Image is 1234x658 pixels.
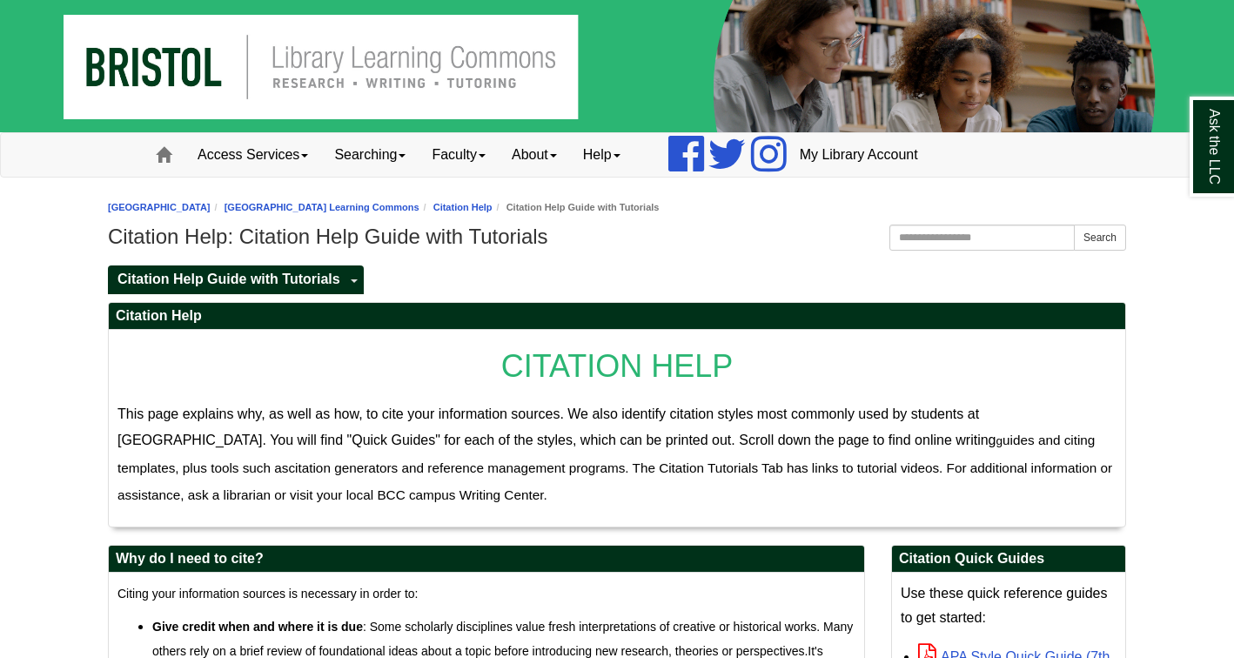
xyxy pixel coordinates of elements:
a: [GEOGRAPHIC_DATA] Learning Commons [225,202,419,212]
span: Citing your information sources is necessary in order to: [117,587,418,601]
a: About [499,133,570,177]
span: g [996,434,1003,447]
span: This page explains why, as well as how, to cite your information sources. We also identify citati... [117,406,1003,447]
a: Searching [321,133,419,177]
a: Citation Help [433,202,493,212]
span: uides and citing templates, plus tools such as [117,433,1095,475]
nav: breadcrumb [108,199,1126,216]
div: Guide Pages [108,264,1126,293]
h2: Citation Help [109,303,1125,330]
button: Search [1074,225,1126,251]
a: Access Services [184,133,321,177]
h2: Why do I need to cite? [109,546,864,573]
a: My Library Account [787,133,931,177]
a: Citation Help Guide with Tutorials [108,265,345,294]
h1: Citation Help: Citation Help Guide with Tutorials [108,225,1126,249]
span: CITATION HELP [501,348,734,384]
span: Citation Help Guide with Tutorials [117,272,340,286]
a: Faculty [419,133,499,177]
a: [GEOGRAPHIC_DATA] [108,202,211,212]
strong: Give credit when and where it is due [152,620,363,634]
span: citation generators and reference management programs. The Citation Tutorials Tab has links to tu... [117,460,1112,503]
p: Use these quick reference guides to get started: [901,581,1117,630]
li: Citation Help Guide with Tutorials [493,199,660,216]
a: Help [570,133,634,177]
h2: Citation Quick Guides [892,546,1125,573]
